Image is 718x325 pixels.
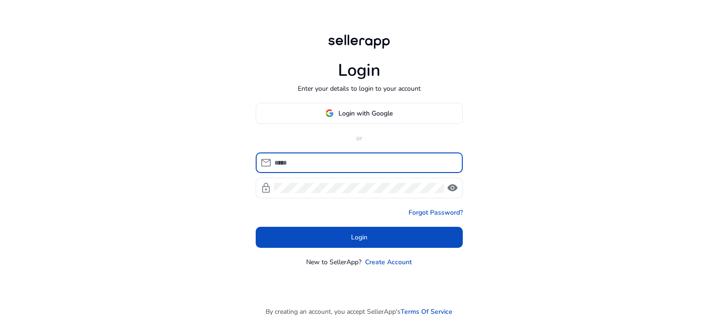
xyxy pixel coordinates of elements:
[298,84,421,94] p: Enter your details to login to your account
[260,182,272,194] span: lock
[447,182,458,194] span: visibility
[365,257,412,267] a: Create Account
[306,257,361,267] p: New to SellerApp?
[338,108,393,118] span: Login with Google
[351,232,367,242] span: Login
[256,133,463,143] p: or
[256,227,463,248] button: Login
[409,208,463,217] a: Forgot Password?
[401,307,452,317] a: Terms Of Service
[325,109,334,117] img: google-logo.svg
[338,60,381,80] h1: Login
[260,157,272,168] span: mail
[256,103,463,124] button: Login with Google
